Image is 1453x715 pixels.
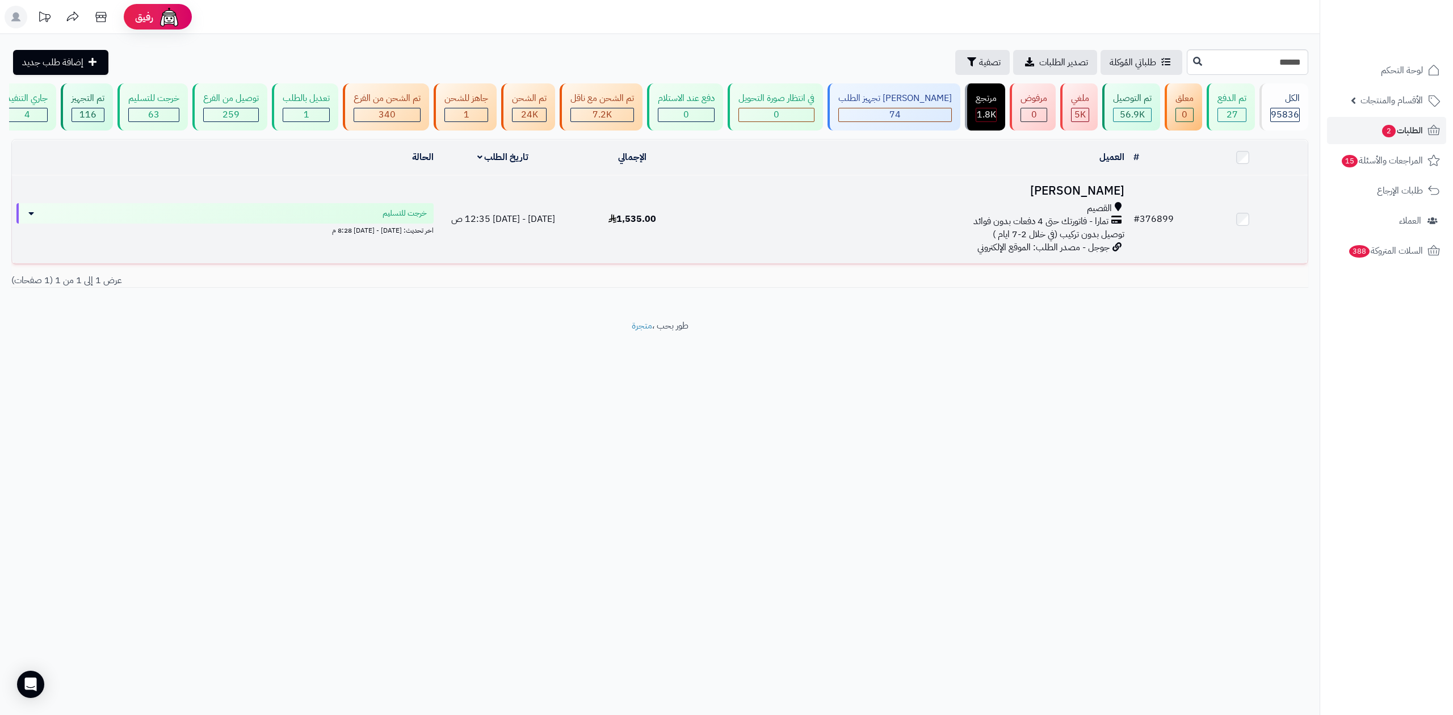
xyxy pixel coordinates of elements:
[270,83,341,131] a: تعديل بالطلب 1
[973,215,1108,228] span: تمارا - فاتورتك حتى 4 دفعات بدون فوائد
[72,92,104,105] div: تم التجهيز
[976,92,997,105] div: مرتجع
[24,108,30,121] span: 4
[1348,245,1371,258] span: 388
[1021,92,1047,105] div: مرفوض
[683,108,689,121] span: 0
[593,108,612,121] span: 7.2K
[79,108,96,121] span: 116
[7,108,47,121] div: 4
[1031,108,1037,121] span: 0
[1039,56,1088,69] span: تصدير الطلبات
[72,108,104,121] div: 116
[1007,83,1058,131] a: مرفوض 0
[158,6,180,28] img: ai-face.png
[825,83,963,131] a: [PERSON_NAME] تجهيز الطلب 74
[1218,108,1246,121] div: 27
[451,212,555,226] span: [DATE] - [DATE] 12:35 ص
[30,6,58,31] a: تحديثات المنصة
[1175,92,1194,105] div: معلق
[204,108,258,121] div: 259
[1399,213,1421,229] span: العملاء
[658,92,715,105] div: دفع عند الاستلام
[283,92,330,105] div: تعديل بالطلب
[1110,56,1156,69] span: طلباتي المُوكلة
[1133,212,1140,226] span: #
[464,108,469,121] span: 1
[702,184,1124,197] h3: [PERSON_NAME]
[379,108,396,121] span: 340
[16,224,434,235] div: اخر تحديث: [DATE] - [DATE] 8:28 م
[412,150,434,164] a: الحالة
[1348,243,1423,259] span: السلات المتروكة
[608,212,656,226] span: 1,535.00
[6,92,48,105] div: جاري التنفيذ
[1114,108,1151,121] div: 56867
[977,108,996,121] span: 1.8K
[1074,108,1086,121] span: 5K
[222,108,240,121] span: 259
[645,83,725,131] a: دفع عند الاستلام 0
[1377,183,1423,199] span: طلبات الإرجاع
[135,10,153,24] span: رفيق
[444,92,488,105] div: جاهز للشحن
[22,56,83,69] span: إضافة طلب جديد
[1271,108,1299,121] span: 95836
[521,108,538,121] span: 24K
[445,108,488,121] div: 1
[1058,83,1100,131] a: ملغي 5K
[58,83,115,131] a: تم التجهيز 116
[1227,108,1238,121] span: 27
[1133,212,1174,226] a: #376899
[557,83,645,131] a: تم الشحن مع ناقل 7.2K
[128,92,179,105] div: خرجت للتسليم
[1113,92,1152,105] div: تم التوصيل
[512,92,547,105] div: تم الشحن
[304,108,309,121] span: 1
[1257,83,1311,131] a: الكل95836
[1381,124,1396,138] span: 2
[725,83,825,131] a: في انتظار صورة التحويل 0
[1013,50,1097,75] a: تصدير الطلبات
[979,56,1001,69] span: تصفية
[1360,92,1423,108] span: الأقسام والمنتجات
[1327,237,1446,264] a: السلات المتروكة388
[738,92,814,105] div: في انتظار صورة التحويل
[1176,108,1193,121] div: 0
[1327,147,1446,174] a: المراجعات والأسئلة15
[283,108,329,121] div: 1
[499,83,557,131] a: تم الشحن 24K
[993,228,1124,241] span: توصيل بدون تركيب (في خلال 2-7 ايام )
[1021,108,1047,121] div: 0
[1217,92,1246,105] div: تم الدفع
[977,241,1110,254] span: جوجل - مصدر الطلب: الموقع الإلكتروني
[203,92,259,105] div: توصيل من الفرع
[618,150,646,164] a: الإجمالي
[383,208,427,219] span: خرجت للتسليم
[839,108,951,121] div: 74
[571,108,633,121] div: 7222
[513,108,546,121] div: 24043
[1381,123,1423,138] span: الطلبات
[1341,154,1359,168] span: 15
[632,319,652,333] a: متجرة
[1071,92,1089,105] div: ملغي
[341,83,431,131] a: تم الشحن من الفرع 340
[3,274,660,287] div: عرض 1 إلى 1 من 1 (1 صفحات)
[1376,9,1442,33] img: logo-2.png
[148,108,159,121] span: 63
[1162,83,1204,131] a: معلق 0
[963,83,1007,131] a: مرتجع 1.8K
[1072,108,1089,121] div: 4991
[774,108,779,121] span: 0
[1099,150,1124,164] a: العميل
[1327,117,1446,144] a: الطلبات2
[17,671,44,698] div: Open Intercom Messenger
[1341,153,1423,169] span: المراجعات والأسئلة
[1087,202,1112,215] span: القصيم
[1133,150,1139,164] a: #
[570,92,634,105] div: تم الشحن مع ناقل
[1100,83,1162,131] a: تم التوصيل 56.9K
[1270,92,1300,105] div: الكل
[190,83,270,131] a: توصيل من الفرع 259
